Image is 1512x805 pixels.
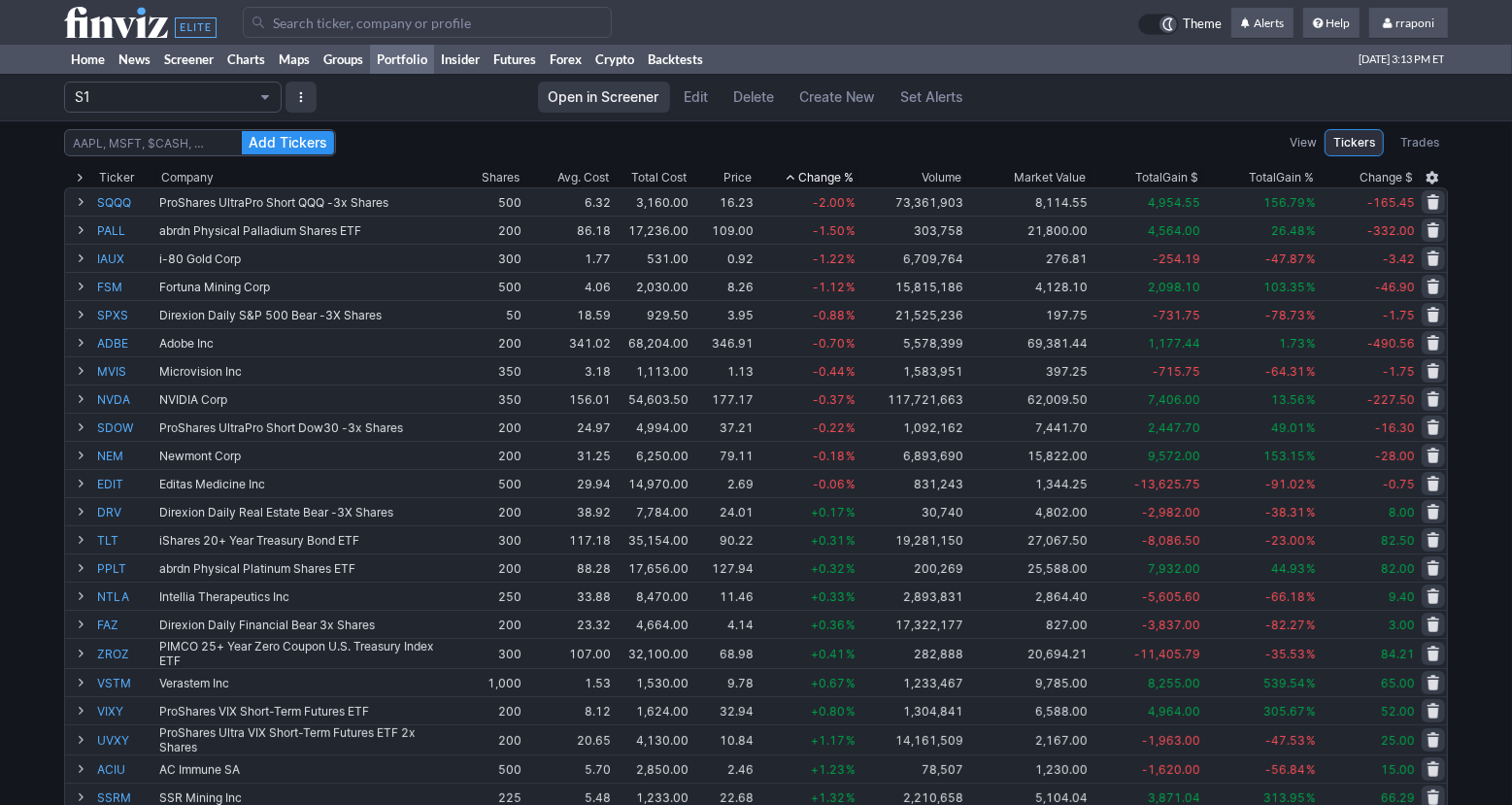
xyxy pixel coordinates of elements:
[1369,8,1448,39] a: rraponi
[690,187,756,216] td: 16.23
[523,272,613,300] td: 4.06
[857,638,966,668] td: 282,888
[1153,308,1200,322] span: -731.75
[97,188,155,216] a: SQQQ
[1142,589,1200,604] span: -5,605.60
[613,469,690,497] td: 14,970.00
[159,280,452,294] div: Fortuna Mining Corp
[487,45,543,74] a: Futures
[613,385,690,413] td: 54,603.50
[1395,16,1434,30] span: rraponi
[965,469,1090,497] td: 1,344.25
[159,195,452,210] div: ProShares UltraPro Short QQQ -3x Shares
[1134,477,1200,491] span: -13,625.75
[790,82,887,113] a: Create New
[1359,45,1444,74] span: [DATE] 3:13 PM ET
[734,87,775,107] span: Delete
[370,45,434,74] a: Portfolio
[1392,129,1448,156] a: Trades
[159,392,452,407] div: NVIDIA Corp
[1383,252,1415,266] span: -3.42
[965,497,1090,525] td: 4,802.00
[523,187,613,216] td: 6.32
[857,244,966,272] td: 6,709,764
[454,441,523,469] td: 200
[454,610,523,638] td: 200
[454,668,523,696] td: 1,000
[690,638,756,668] td: 68.98
[965,328,1090,356] td: 69,381.44
[613,300,690,328] td: 929.50
[1306,505,1316,520] span: %
[1148,420,1200,435] span: 2,447.70
[690,553,756,582] td: 127.94
[813,252,845,266] span: -1.22
[857,553,966,582] td: 200,269
[1306,280,1316,294] span: %
[1148,449,1200,463] span: 9,572.00
[613,582,690,610] td: 8,470.00
[64,129,336,156] input: AAPL, MSFT, $CASH, …
[846,561,856,576] span: %
[846,533,856,548] span: %
[434,45,487,74] a: Insider
[846,420,856,435] span: %
[1135,168,1198,187] div: Gain $
[454,300,523,328] td: 50
[813,223,845,238] span: -1.50
[613,441,690,469] td: 6,250.00
[454,216,523,244] td: 200
[317,45,370,74] a: Groups
[454,413,523,441] td: 200
[1231,8,1294,39] a: Alerts
[965,385,1090,413] td: 62,009.50
[690,328,756,356] td: 346.91
[159,252,452,266] div: i-80 Gold Corp
[613,272,690,300] td: 2,030.00
[523,244,613,272] td: 1.77
[857,272,966,300] td: 15,815,186
[901,87,964,107] span: Set Alerts
[159,505,452,520] div: Direxion Daily Real Estate Bear -3X Shares
[454,582,523,610] td: 250
[1383,308,1415,322] span: -1.75
[1375,280,1415,294] span: -46.90
[690,272,756,300] td: 8.26
[613,328,690,356] td: 68,204.00
[523,668,613,696] td: 1.53
[1249,168,1276,187] span: Total
[1389,589,1415,604] span: 9.40
[523,216,613,244] td: 86.18
[97,526,155,553] a: TLT
[690,582,756,610] td: 11.46
[454,244,523,272] td: 300
[1263,449,1305,463] span: 153.15
[1138,14,1222,35] a: Theme
[857,525,966,553] td: 19,281,150
[1306,647,1316,661] span: %
[97,669,155,696] a: VSTM
[159,561,452,576] div: abrdn Physical Platinum Shares ETF
[1148,336,1200,351] span: 1,177.44
[1265,252,1305,266] span: -47.87
[690,300,756,328] td: 3.95
[846,336,856,351] span: %
[685,87,709,107] span: Edit
[1383,477,1415,491] span: -0.75
[159,223,452,238] div: abrdn Physical Palladium Shares ETF
[846,449,856,463] span: %
[1306,195,1316,210] span: %
[1333,133,1375,152] span: Tickers
[97,755,155,783] a: ACIU
[97,583,155,610] a: NTLA
[1265,505,1305,520] span: -38.31
[1306,223,1316,238] span: %
[613,244,690,272] td: 531.00
[1306,420,1316,435] span: %
[272,45,317,74] a: Maps
[690,244,756,272] td: 0.92
[965,216,1090,244] td: 21,800.00
[813,477,845,491] span: -0.06
[97,217,155,244] a: PALL
[1148,195,1200,210] span: 4,954.55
